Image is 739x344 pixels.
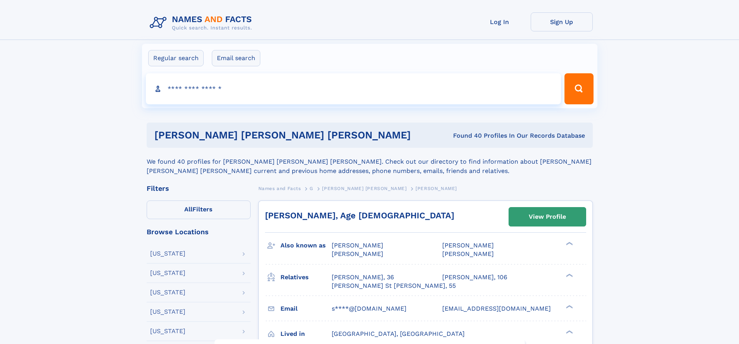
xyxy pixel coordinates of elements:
[147,185,251,192] div: Filters
[564,273,573,278] div: ❯
[280,239,332,252] h3: Also known as
[147,201,251,219] label: Filters
[184,206,192,213] span: All
[150,309,185,315] div: [US_STATE]
[154,130,432,140] h1: [PERSON_NAME] [PERSON_NAME] [PERSON_NAME]
[280,271,332,284] h3: Relatives
[564,304,573,309] div: ❯
[150,289,185,296] div: [US_STATE]
[147,12,258,33] img: Logo Names and Facts
[147,228,251,235] div: Browse Locations
[310,183,313,193] a: G
[332,273,394,282] a: [PERSON_NAME], 36
[310,186,313,191] span: G
[280,327,332,341] h3: Lived in
[147,148,593,176] div: We found 40 profiles for [PERSON_NAME] [PERSON_NAME] [PERSON_NAME]. Check out our directory to fi...
[258,183,301,193] a: Names and Facts
[442,273,507,282] a: [PERSON_NAME], 106
[146,73,561,104] input: search input
[332,282,456,290] a: [PERSON_NAME] St [PERSON_NAME], 55
[564,73,593,104] button: Search Button
[280,302,332,315] h3: Email
[332,242,383,249] span: [PERSON_NAME]
[469,12,531,31] a: Log In
[332,330,465,337] span: [GEOGRAPHIC_DATA], [GEOGRAPHIC_DATA]
[442,250,494,258] span: [PERSON_NAME]
[564,329,573,334] div: ❯
[415,186,457,191] span: [PERSON_NAME]
[150,328,185,334] div: [US_STATE]
[332,250,383,258] span: [PERSON_NAME]
[432,131,585,140] div: Found 40 Profiles In Our Records Database
[442,305,551,312] span: [EMAIL_ADDRESS][DOMAIN_NAME]
[322,186,407,191] span: [PERSON_NAME] [PERSON_NAME]
[322,183,407,193] a: [PERSON_NAME] [PERSON_NAME]
[564,241,573,246] div: ❯
[509,207,586,226] a: View Profile
[442,242,494,249] span: [PERSON_NAME]
[212,50,260,66] label: Email search
[265,211,454,220] a: [PERSON_NAME], Age [DEMOGRAPHIC_DATA]
[150,270,185,276] div: [US_STATE]
[529,208,566,226] div: View Profile
[531,12,593,31] a: Sign Up
[150,251,185,257] div: [US_STATE]
[148,50,204,66] label: Regular search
